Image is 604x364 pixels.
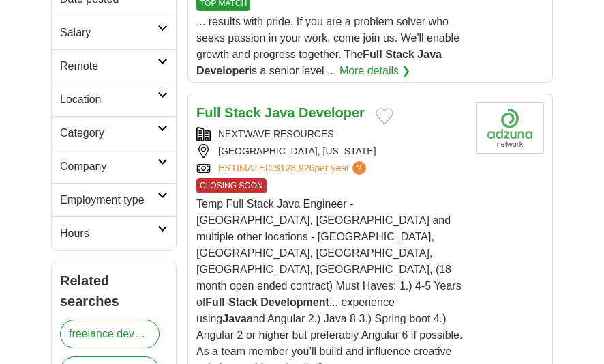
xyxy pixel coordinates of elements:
strong: Java [417,48,442,60]
strong: Development [260,296,329,308]
span: ... results with pride. If you are a problem solver who seeks passion in your work, come join us.... [196,16,459,76]
button: Add to favorite jobs [376,108,393,124]
a: Category [52,116,176,150]
a: Employment type [52,183,176,216]
img: Company logo [476,102,544,154]
span: $128,926 [275,163,314,173]
a: Salary [52,16,176,49]
a: More details ❯ [339,63,411,79]
h2: Employment type [60,192,157,208]
strong: Full [196,105,221,120]
span: CLOSING SOON [196,178,267,193]
strong: Stack [385,48,414,60]
span: ? [352,161,366,175]
a: freelance developer [60,320,160,348]
h2: Location [60,92,157,108]
div: [GEOGRAPHIC_DATA], [US_STATE] [196,144,465,158]
h2: Salary [60,25,157,41]
strong: Stack [224,105,260,120]
h2: Category [60,125,157,141]
a: Remote [52,49,176,83]
h2: Remote [60,58,157,74]
h2: Related searches [60,270,168,311]
a: Location [52,83,176,116]
strong: Developer [196,65,249,76]
strong: Full [363,48,382,60]
div: NEXTWAVE RESOURCES [196,127,465,141]
strong: Full [205,296,224,308]
a: Full Stack Java Developer [196,105,365,120]
a: ESTIMATED:$128,926per year? [218,161,369,176]
a: Hours [52,216,176,250]
strong: Developer [299,105,365,120]
a: Company [52,150,176,183]
h2: Company [60,158,157,175]
strong: Stack [228,296,258,308]
strong: Java [265,105,295,120]
h2: Hours [60,225,157,242]
strong: Java [222,313,247,324]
